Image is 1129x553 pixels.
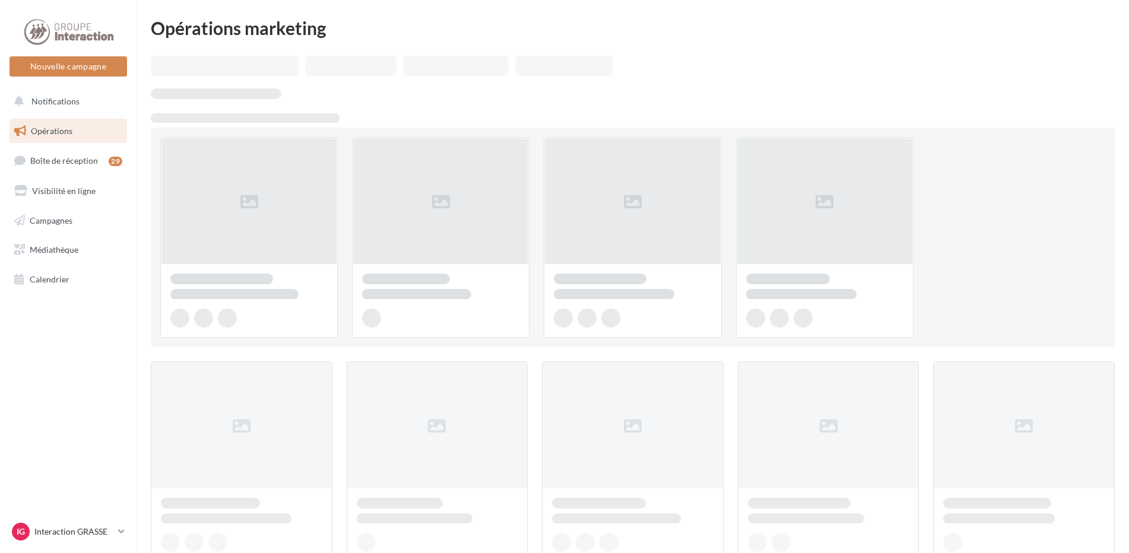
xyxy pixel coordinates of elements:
[30,244,78,255] span: Médiathèque
[9,520,127,543] a: IG Interaction GRASSE
[7,237,129,262] a: Médiathèque
[7,119,129,144] a: Opérations
[7,179,129,204] a: Visibilité en ligne
[32,186,96,196] span: Visibilité en ligne
[151,19,1115,37] div: Opérations marketing
[7,89,125,114] button: Notifications
[30,215,72,225] span: Campagnes
[9,56,127,77] button: Nouvelle campagne
[7,267,129,292] a: Calendrier
[109,157,122,166] div: 29
[30,274,69,284] span: Calendrier
[31,96,80,106] span: Notifications
[7,148,129,173] a: Boîte de réception29
[17,526,25,538] span: IG
[30,155,98,166] span: Boîte de réception
[31,126,72,136] span: Opérations
[7,208,129,233] a: Campagnes
[34,526,113,538] p: Interaction GRASSE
